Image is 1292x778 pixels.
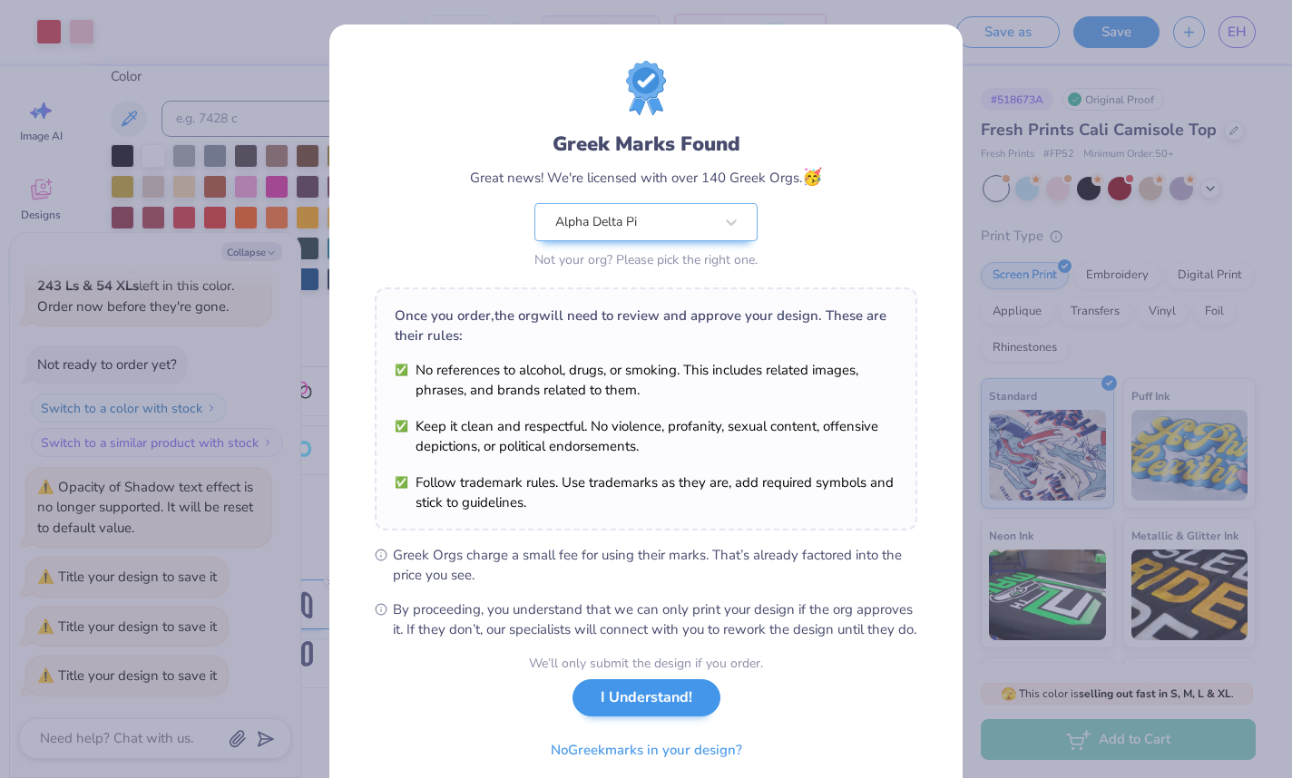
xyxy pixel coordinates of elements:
div: Not your org? Please pick the right one. [534,250,758,269]
span: By proceeding, you understand that we can only print your design if the org approves it. If they ... [393,599,917,639]
span: 🥳 [802,166,822,188]
div: Great news! We're licensed with over 140 Greek Orgs. [470,165,822,190]
li: Keep it clean and respectful. No violence, profanity, sexual content, offensive depictions, or po... [395,416,897,456]
div: We’ll only submit the design if you order. [529,654,763,673]
button: NoGreekmarks in your design? [535,732,758,769]
button: I Understand! [573,679,720,716]
div: Once you order, the org will need to review and approve your design. These are their rules: [395,306,897,345]
span: Greek Orgs charge a small fee for using their marks. That’s already factored into the price you see. [393,545,917,585]
div: Greek Marks Found [553,130,740,159]
li: Follow trademark rules. Use trademarks as they are, add required symbols and stick to guidelines. [395,472,897,512]
li: No references to alcohol, drugs, or smoking. This includes related images, phrases, and brands re... [395,360,897,400]
img: License badge [626,61,666,115]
